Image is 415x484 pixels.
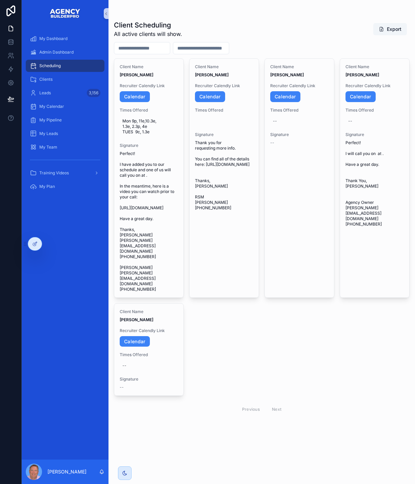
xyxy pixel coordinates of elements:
[120,317,153,322] strong: [PERSON_NAME]
[39,184,55,189] span: My Plan
[120,376,178,382] span: Signature
[114,30,182,38] span: All active clients will show.
[26,33,104,45] a: My Dashboard
[270,108,329,113] span: Times Offered
[273,118,277,124] div: --
[270,140,274,146] span: --
[270,132,329,137] span: Signature
[47,468,86,475] p: [PERSON_NAME]
[195,108,253,113] span: Times Offered
[195,140,253,211] span: Thank you for requesting more info. You can find all of the details here: [URL][DOMAIN_NAME] Than...
[270,83,329,89] span: Recruiter Calendly Link
[340,58,410,298] a: Client Name[PERSON_NAME]Recruiter Calendly LinkCalendarTimes Offered--SignaturePerfect! I will ca...
[120,352,178,357] span: Times Offered
[120,143,178,148] span: Signature
[26,73,104,85] a: Clients
[345,108,404,113] span: Times Offered
[345,72,379,77] strong: [PERSON_NAME]
[39,117,62,123] span: My Pipeline
[345,140,404,227] span: Perfect! I will call you on at . Have a great day. Thank You, [PERSON_NAME] Agency Owner [PERSON_...
[195,91,225,102] a: Calendar
[39,50,74,55] span: Admin Dashboard
[120,72,153,77] strong: [PERSON_NAME]
[270,64,329,70] span: Client Name
[270,72,304,77] strong: [PERSON_NAME]
[120,108,178,113] span: Times Offered
[120,336,150,347] a: Calendar
[39,90,51,96] span: Leads
[120,91,150,102] a: Calendar
[195,64,253,70] span: Client Name
[39,77,53,82] span: Clients
[87,89,100,97] div: 3,156
[264,58,334,298] a: Client Name[PERSON_NAME]Recruiter Calendly LinkCalendarTimes Offered--Signature--
[120,64,178,70] span: Client Name
[26,141,104,153] a: My Team
[120,385,124,390] span: --
[120,151,178,292] span: Perfect! I have added you to our schedule and one of us will call you on at . In the meantime, he...
[348,118,352,124] div: --
[120,328,178,333] span: Recruiter Calendly Link
[270,91,300,102] a: Calendar
[26,100,104,113] a: My Calendar
[122,363,126,368] div: --
[114,303,184,396] a: Client Name[PERSON_NAME]Recruiter Calendly LinkCalendarTimes Offered--Signature--
[26,128,104,140] a: My Leads
[120,83,178,89] span: Recruiter Calendly Link
[26,46,104,58] a: Admin Dashboard
[22,27,108,202] div: scrollable content
[39,170,69,176] span: Training Videos
[345,132,404,137] span: Signature
[39,36,67,41] span: My Dashboard
[114,58,184,298] a: Client Name[PERSON_NAME]Recruiter Calendly LinkCalendarTimes OfferedMon 9p, 11e,10.3e, 1.3e, 2.3p...
[39,144,57,150] span: My Team
[39,104,64,109] span: My Calendar
[26,114,104,126] a: My Pipeline
[195,132,253,137] span: Signature
[195,72,229,77] strong: [PERSON_NAME]
[189,58,259,298] a: Client Name[PERSON_NAME]Recruiter Calendly LinkCalendarTimes OfferedSignatureThank you for reques...
[345,91,376,102] a: Calendar
[26,87,104,99] a: Leads3,156
[345,83,404,89] span: Recruiter Calendly Link
[50,8,81,19] img: App logo
[373,23,407,35] button: Export
[195,83,253,89] span: Recruiter Calendly Link
[26,167,104,179] a: Training Videos
[26,60,104,72] a: Scheduling
[120,309,178,314] span: Client Name
[345,64,404,70] span: Client Name
[39,131,58,136] span: My Leads
[39,63,61,69] span: Scheduling
[122,118,175,135] span: Mon 9p, 11e,10.3e, 1.3e, 2.3p, 4e TUES 9c, 1.3e
[114,20,182,30] h1: Client Scheduling
[26,180,104,193] a: My Plan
